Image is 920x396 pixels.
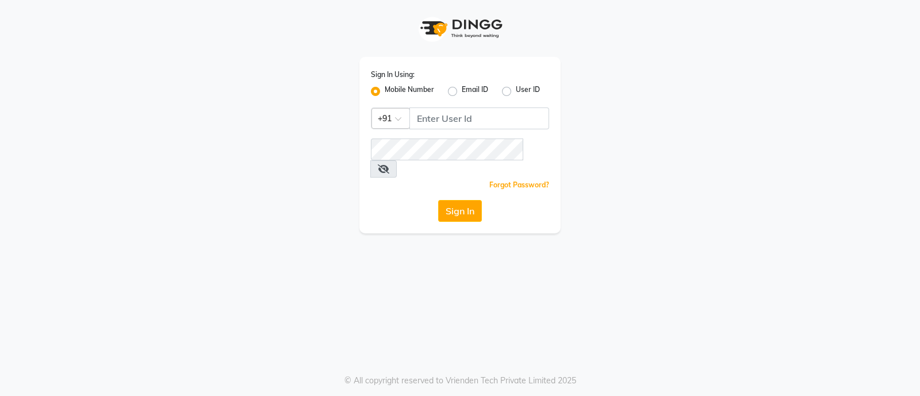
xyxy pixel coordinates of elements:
label: User ID [516,84,540,98]
button: Sign In [438,200,482,222]
img: logo1.svg [414,11,506,45]
a: Forgot Password? [489,180,549,189]
label: Mobile Number [385,84,434,98]
label: Sign In Using: [371,70,415,80]
input: Username [371,139,523,160]
label: Email ID [462,84,488,98]
input: Username [409,107,549,129]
